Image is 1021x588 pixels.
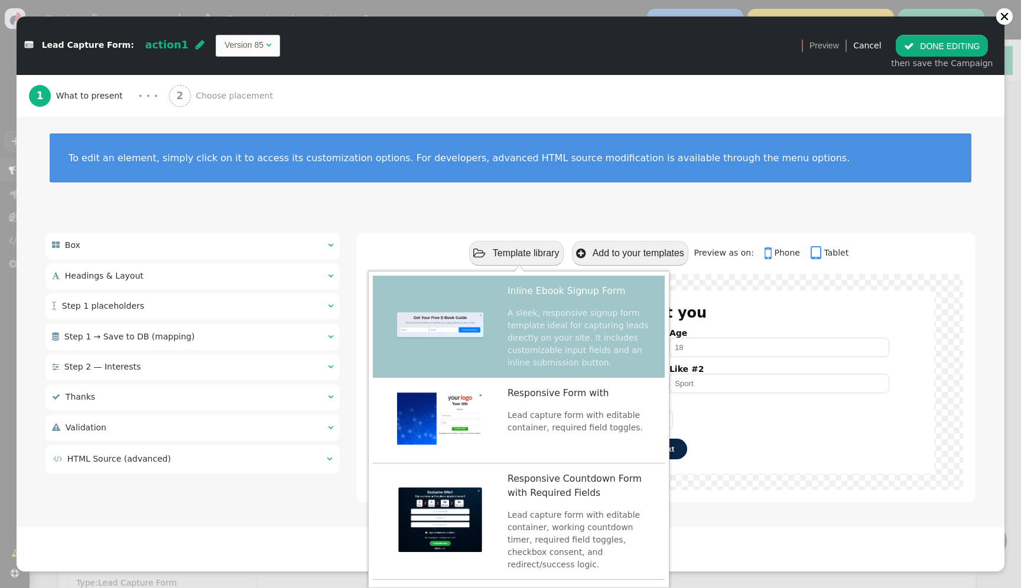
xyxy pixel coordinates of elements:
span:  [328,362,333,371]
span:  [53,455,62,463]
span:  [327,455,332,463]
div: Responsive Countdown Form with Required Fields [508,472,656,509]
div: · · · [138,88,158,104]
span:  [196,40,204,50]
span:  [52,362,59,371]
span:  [328,393,333,401]
span: Choose placement [196,90,278,102]
span:  [811,245,824,262]
span:  [52,393,60,401]
span:  [266,41,271,49]
button: Template library [469,241,564,265]
a: Cancel [853,41,881,50]
span: Step 1 placeholders [62,301,144,311]
span:  [52,302,57,310]
span:  [328,302,333,310]
input: Age [669,338,889,357]
a: 1 What to present · · · [29,75,169,117]
a: Phone [765,248,808,257]
b: 1 [37,90,44,102]
a: Tablet [811,248,848,257]
span:  [328,332,333,341]
button: DONE EDITING [896,35,988,56]
span: HTML Source (advanced) [67,454,171,463]
span:  [328,241,333,249]
div: Lead capture form with editable container, working countdown timer, required field toggles, check... [508,509,656,571]
span: Preview as on: [694,248,762,257]
span: action1 [145,39,188,51]
span:  [765,245,774,262]
b: 2 [177,90,184,102]
img: Lead capture form with editable container, required field toggles. [381,386,499,451]
td: Version 85 [225,39,264,51]
img: Lead capture form with editable container, working countdown timer, required field toggles, check... [381,487,499,552]
div: Lead capture form with editable container, required field toggles. [508,409,656,434]
input: Like #2 [669,374,889,393]
span: Preview [809,40,839,52]
span: Step 2 — Interests [64,362,141,371]
div: Inline Ebook Signup Form [508,284,656,307]
span: What to present [56,90,128,102]
span:  [328,423,333,432]
font: Age [669,328,687,338]
span: Thanks [66,392,95,401]
span:  [473,248,486,259]
a: Preview [809,35,839,56]
a: 2 Choose placement [169,75,300,117]
span: Step 1 → Save to DB (mapping) [64,332,195,341]
div: then save the Campaign [891,57,993,70]
span: Lead Capture Form: [42,41,134,50]
button: Add to your templates [572,241,688,265]
span:  [904,41,914,51]
span: Headings & Layout [65,271,144,280]
span:  [52,332,59,341]
img: A sleek, responsive signup form template ideal for capturing leads directly on your site. It incl... [381,292,499,357]
div: To edit an element, simply click on it to access its customization options. For developers, advan... [69,152,952,164]
div: Responsive Form with [508,386,656,409]
span:  [52,241,60,249]
span:  [328,272,333,280]
div: A sleek, responsive signup form template ideal for capturing leads directly on your site. It incl... [508,307,656,369]
span:  [52,272,60,280]
span:  [52,423,60,432]
span:  [25,41,33,50]
span:  [576,248,586,259]
span: Box [65,240,80,250]
span: Validation [66,423,106,432]
font: Like #2 [669,364,704,374]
